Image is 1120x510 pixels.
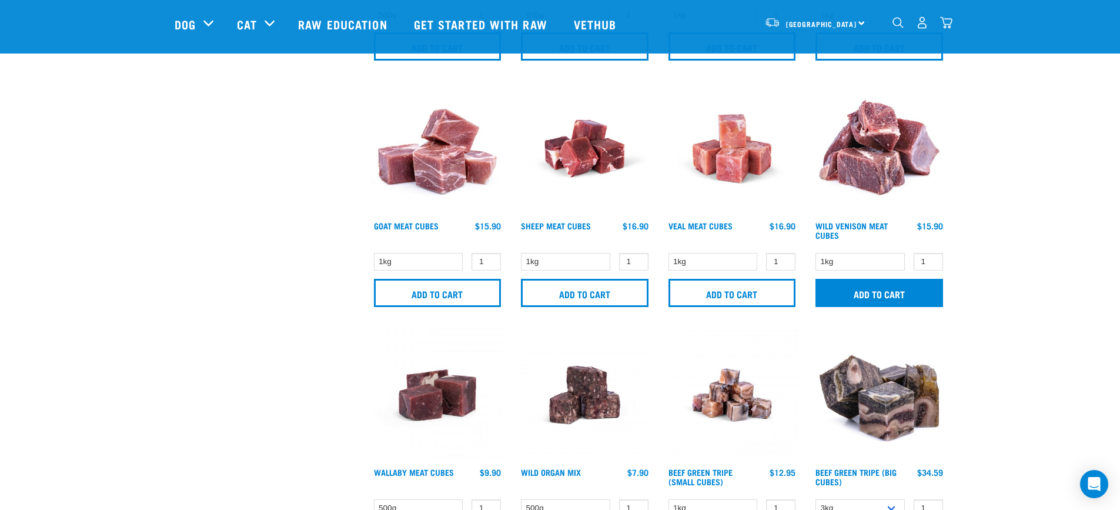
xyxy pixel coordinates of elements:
[374,470,454,474] a: Wallaby Meat Cubes
[1080,470,1108,498] div: Open Intercom Messenger
[815,224,888,237] a: Wild Venison Meat Cubes
[286,1,402,48] a: Raw Education
[562,1,631,48] a: Vethub
[374,279,502,307] input: Add to cart
[623,221,648,231] div: $16.90
[374,224,439,228] a: Goat Meat Cubes
[668,470,733,484] a: Beef Green Tripe (Small Cubes)
[764,17,780,28] img: van-moving.png
[475,221,501,231] div: $15.90
[175,15,196,33] a: Dog
[480,468,501,477] div: $9.90
[766,253,795,271] input: 1
[521,224,591,228] a: Sheep Meat Cubes
[518,82,651,215] img: Sheep Meat
[472,253,501,271] input: 1
[521,279,648,307] input: Add to cart
[815,470,897,484] a: Beef Green Tripe (Big Cubes)
[627,468,648,477] div: $7.90
[813,82,946,215] img: 1181 Wild Venison Meat Cubes Boneless 01
[815,279,943,307] input: Add to cart
[813,328,946,462] img: 1044 Green Tripe Beef
[521,470,581,474] a: Wild Organ Mix
[770,468,795,477] div: $12.95
[668,224,733,228] a: Veal Meat Cubes
[770,221,795,231] div: $16.90
[940,16,952,29] img: home-icon@2x.png
[892,17,904,28] img: home-icon-1@2x.png
[917,468,943,477] div: $34.59
[914,253,943,271] input: 1
[518,328,651,462] img: Wild Organ Mix
[237,15,257,33] a: Cat
[917,221,943,231] div: $15.90
[666,82,799,215] img: Veal Meat Cubes8454
[916,16,928,29] img: user.png
[619,253,648,271] input: 1
[402,1,562,48] a: Get started with Raw
[371,82,504,215] img: 1184 Wild Goat Meat Cubes Boneless 01
[668,279,796,307] input: Add to cart
[666,328,799,462] img: Beef Tripe Bites 1634
[371,328,504,462] img: Wallaby Meat Cubes
[786,22,857,26] span: [GEOGRAPHIC_DATA]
